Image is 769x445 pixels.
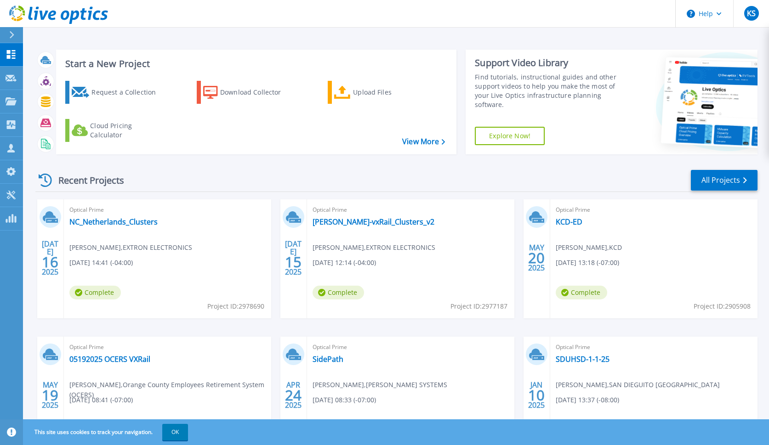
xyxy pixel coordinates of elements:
div: MAY 2025 [528,241,545,275]
a: [PERSON_NAME]-vxRail_Clusters_v2 [313,217,434,226]
a: SDUHSD-1-1-25 [556,355,610,364]
div: MAY 2025 [41,378,59,412]
span: 16 [42,258,58,266]
span: 24 [285,391,302,399]
div: Support Video Library [475,57,622,69]
span: [PERSON_NAME] , Orange County Employees Retirement System (OCERS) [69,380,271,400]
div: APR 2025 [285,378,302,412]
span: [PERSON_NAME] , SAN DIEGUITO [GEOGRAPHIC_DATA] [556,380,720,390]
span: [PERSON_NAME] , EXTRON ELECTRONICS [313,242,435,253]
a: 05192025 OCERS VXRail [69,355,150,364]
div: Upload Files [353,83,427,101]
a: KCD-ED [556,217,582,226]
span: [PERSON_NAME] , [PERSON_NAME] SYSTEMS [313,380,447,390]
span: [DATE] 13:37 (-08:00) [556,395,619,405]
span: Project ID: 2905908 [694,301,751,311]
span: Optical Prime [556,342,752,352]
a: View More [402,137,445,146]
span: 19 [42,391,58,399]
span: [DATE] 14:41 (-04:00) [69,258,133,268]
span: [PERSON_NAME] , EXTRON ELECTRONICS [69,242,192,253]
a: All Projects [691,170,758,191]
span: Complete [556,286,607,299]
div: Download Collector [220,83,294,101]
span: 10 [528,391,545,399]
span: Optical Prime [313,205,509,215]
span: Complete [313,286,364,299]
div: [DATE] 2025 [285,241,302,275]
span: KS [747,10,756,17]
div: Find tutorials, instructional guides and other support videos to help you make the most of your L... [475,73,622,109]
span: Optical Prime [556,205,752,215]
a: Cloud Pricing Calculator [65,119,168,142]
span: Optical Prime [313,342,509,352]
div: Request a Collection [91,83,165,101]
span: 20 [528,254,545,262]
span: Complete [69,286,121,299]
span: Project ID: 2977187 [450,301,507,311]
div: Cloud Pricing Calculator [90,121,164,140]
span: Project ID: 2978690 [207,301,264,311]
span: [DATE] 12:14 (-04:00) [313,258,376,268]
h3: Start a New Project [65,59,444,69]
a: Explore Now! [475,127,545,145]
span: This site uses cookies to track your navigation. [25,424,188,440]
div: Recent Projects [35,169,137,192]
span: [DATE] 08:33 (-07:00) [313,395,376,405]
span: [DATE] 08:41 (-07:00) [69,395,133,405]
span: Optical Prime [69,205,266,215]
a: SidePath [313,355,343,364]
span: [DATE] 13:18 (-07:00) [556,258,619,268]
div: [DATE] 2025 [41,241,59,275]
a: Request a Collection [65,81,168,104]
span: Optical Prime [69,342,266,352]
a: Upload Files [328,81,430,104]
a: NC_Netherlands_Clusters [69,217,158,226]
a: Download Collector [197,81,299,104]
span: [PERSON_NAME] , KCD [556,242,622,253]
span: 15 [285,258,302,266]
button: OK [162,424,188,440]
div: JAN 2025 [528,378,545,412]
